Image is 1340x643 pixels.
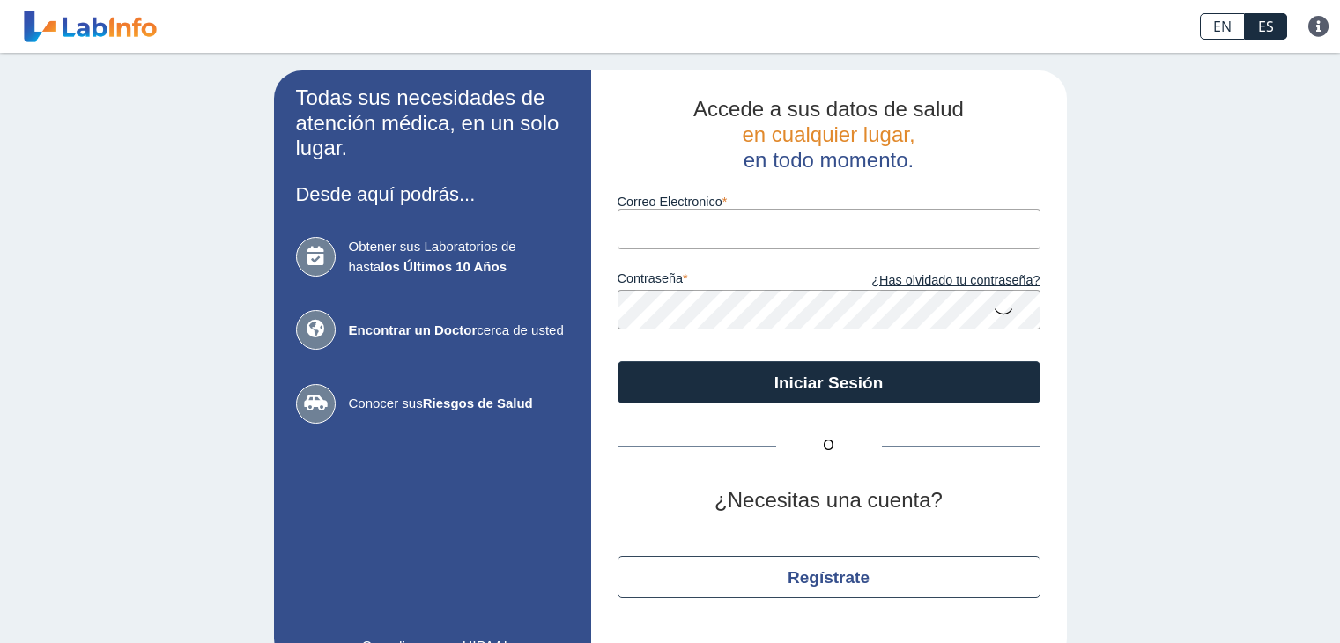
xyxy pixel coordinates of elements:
h2: Todas sus necesidades de atención médica, en un solo lugar. [296,85,569,161]
button: Regístrate [618,556,1040,598]
label: Correo Electronico [618,195,1040,209]
b: Encontrar un Doctor [349,322,478,337]
span: en todo momento. [744,148,914,172]
b: los Últimos 10 Años [381,259,507,274]
span: Obtener sus Laboratorios de hasta [349,237,569,277]
b: Riesgos de Salud [423,395,533,410]
span: cerca de usted [349,321,569,341]
span: Conocer sus [349,394,569,414]
label: contraseña [618,271,829,291]
h2: ¿Necesitas una cuenta? [618,488,1040,514]
a: ES [1245,13,1287,40]
a: EN [1200,13,1245,40]
button: Iniciar Sesión [618,361,1040,403]
span: Accede a sus datos de salud [693,97,964,121]
span: O [776,435,882,456]
span: en cualquier lugar, [742,122,914,146]
a: ¿Has olvidado tu contraseña? [829,271,1040,291]
h3: Desde aquí podrás... [296,183,569,205]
